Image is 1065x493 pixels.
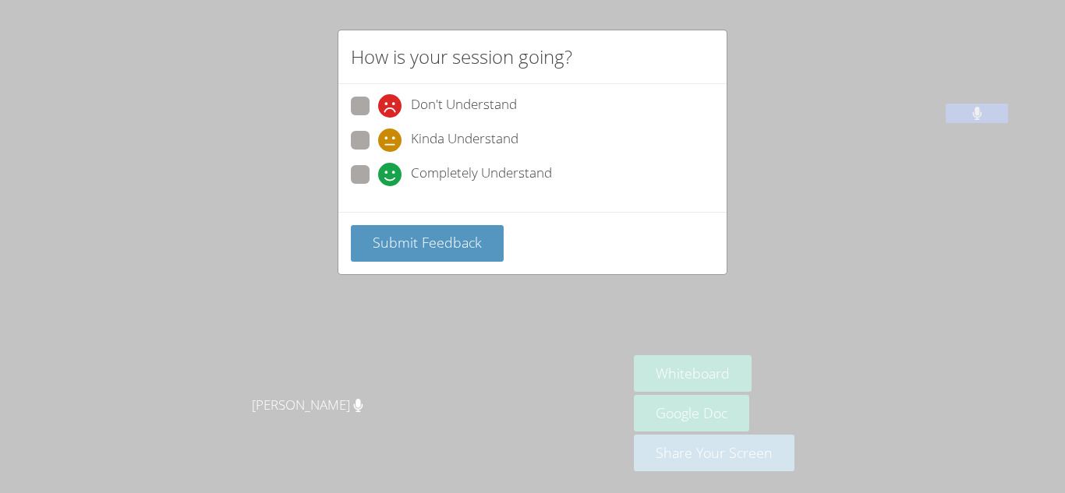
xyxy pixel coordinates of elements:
[411,94,517,118] span: Don't Understand
[351,43,572,71] h2: How is your session going?
[373,233,482,252] span: Submit Feedback
[411,163,552,186] span: Completely Understand
[351,225,504,262] button: Submit Feedback
[411,129,518,152] span: Kinda Understand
